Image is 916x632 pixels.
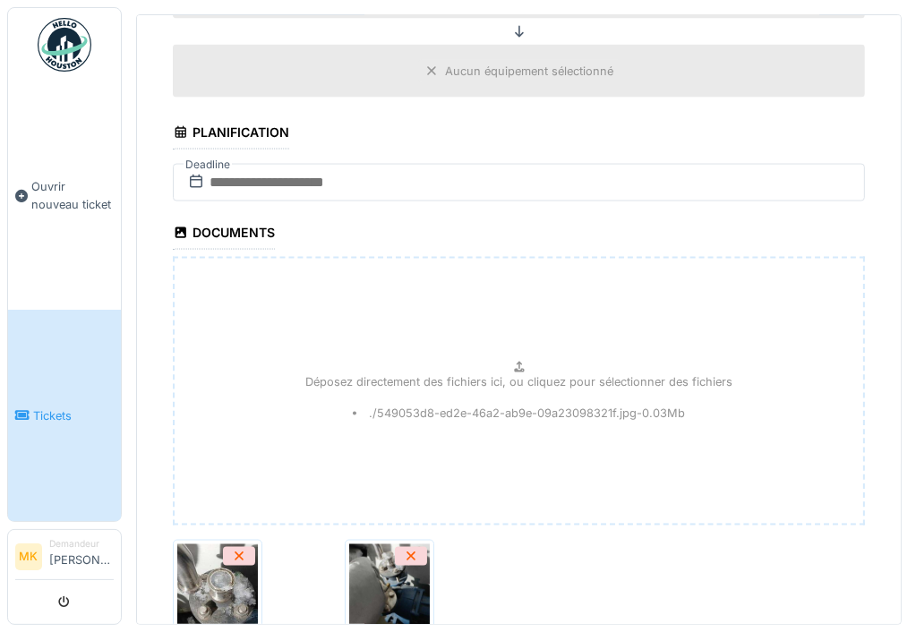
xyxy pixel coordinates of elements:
[305,373,732,390] p: Déposez directement des fichiers ici, ou cliquez pour sélectionner des fichiers
[173,119,289,149] div: Planification
[15,537,114,580] a: MK Demandeur[PERSON_NAME]
[446,63,614,80] div: Aucun équipement sélectionné
[173,219,275,250] div: Documents
[38,18,91,72] img: Badge_color-CXgf-gQk.svg
[49,537,114,551] div: Demandeur
[33,407,114,424] span: Tickets
[15,543,42,570] li: MK
[184,155,232,175] label: Deadline
[8,310,121,521] a: Tickets
[353,405,685,422] li: ./549053d8-ed2e-46a2-ab9e-09a23098321f.jpg - 0.03 Mb
[49,537,114,576] li: [PERSON_NAME]
[8,81,121,310] a: Ouvrir nouveau ticket
[31,178,114,212] span: Ouvrir nouveau ticket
